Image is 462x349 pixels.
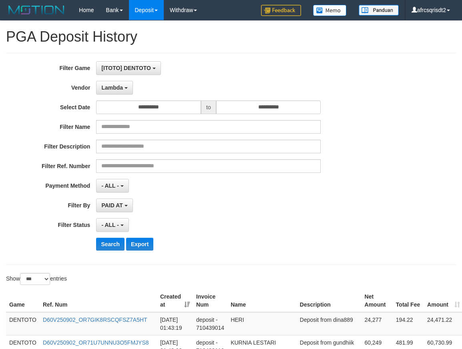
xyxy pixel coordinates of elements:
[157,289,193,312] th: Created at: activate to sort column ascending
[6,29,456,45] h1: PGA Deposit History
[101,84,123,91] span: Lambda
[313,5,347,16] img: Button%20Memo.svg
[43,317,147,323] a: D60V250902_OR7GIK8RSCQFSZ7A5HT
[193,289,227,312] th: Invoice Num
[40,289,157,312] th: Ref. Num
[227,312,297,335] td: HERI
[96,199,133,212] button: PAID AT
[20,273,50,285] select: Showentries
[157,312,193,335] td: [DATE] 01:43:19
[96,218,129,232] button: - ALL -
[6,4,67,16] img: MOTION_logo.png
[201,100,216,114] span: to
[101,222,119,228] span: - ALL -
[261,5,301,16] img: Feedback.jpg
[101,65,151,71] span: [ITOTO] DENTOTO
[101,202,123,209] span: PAID AT
[6,273,67,285] label: Show entries
[297,312,362,335] td: Deposit from dina889
[96,61,161,75] button: [ITOTO] DENTOTO
[96,238,125,251] button: Search
[393,289,424,312] th: Total Fee
[297,289,362,312] th: Description
[126,238,153,251] button: Export
[362,312,393,335] td: 24,277
[43,339,149,346] a: D60V250902_OR71U7UNNU3O5FMJYS8
[96,179,129,193] button: - ALL -
[362,289,393,312] th: Net Amount
[6,289,40,312] th: Game
[393,312,424,335] td: 194.22
[227,289,297,312] th: Name
[6,312,40,335] td: DENTOTO
[96,81,133,94] button: Lambda
[359,5,399,16] img: panduan.png
[193,312,227,335] td: deposit - 710439014
[101,183,119,189] span: - ALL -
